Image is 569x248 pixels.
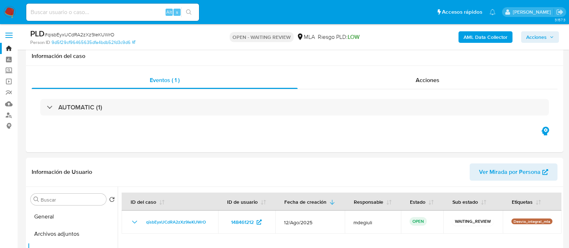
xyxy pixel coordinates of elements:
[45,31,114,38] span: # qisbEyxUCdRA2zXz9IeKUWrO
[526,31,547,43] span: Acciones
[181,7,196,17] button: search-icon
[230,32,294,42] p: OPEN - WAITING REVIEW
[26,8,199,17] input: Buscar usuario o caso...
[479,163,541,181] span: Ver Mirada por Persona
[150,76,180,84] span: Eventos ( 1 )
[318,33,360,41] span: Riesgo PLD:
[176,9,178,15] span: s
[556,8,564,16] a: Salir
[416,76,439,84] span: Acciones
[470,163,557,181] button: Ver Mirada por Persona
[513,9,554,15] p: martin.degiuli@mercadolibre.com
[28,225,118,243] button: Archivos adjuntos
[109,197,115,204] button: Volver al orden por defecto
[464,31,507,43] b: AML Data Collector
[521,31,559,43] button: Acciones
[166,9,172,15] span: Alt
[40,99,549,116] div: AUTOMATIC (1)
[33,197,39,202] button: Buscar
[28,208,118,225] button: General
[442,8,482,16] span: Accesos rápidos
[41,197,103,203] input: Buscar
[30,28,45,39] b: PLD
[58,103,102,111] h3: AUTOMATIC (1)
[32,168,92,176] h1: Información de Usuario
[459,31,512,43] button: AML Data Collector
[32,53,557,60] h1: Información del caso
[30,39,50,46] b: Person ID
[348,33,360,41] span: LOW
[489,9,496,15] a: Notificaciones
[51,39,135,46] a: 9d5f29cf96465635dfa4bdb52fd3c9d6
[297,33,315,41] div: MLA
